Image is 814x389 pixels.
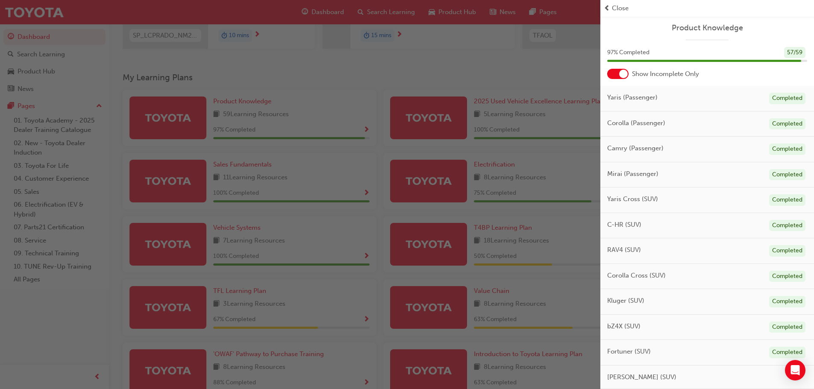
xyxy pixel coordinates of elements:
[769,271,805,282] div: Completed
[607,347,651,357] span: Fortuner (SUV)
[784,47,805,58] div: 57 / 59
[607,93,658,102] span: Yaris (Passenger)
[612,3,629,13] span: Close
[604,3,811,13] button: prev-iconClose
[769,143,805,155] div: Completed
[604,3,610,13] span: prev-icon
[607,118,665,128] span: Corolla (Passenger)
[607,23,807,33] a: Product Knowledge
[607,271,666,281] span: Corolla Cross (SUV)
[769,296,805,307] div: Completed
[769,169,805,181] div: Completed
[769,118,805,130] div: Completed
[785,360,805,380] div: Open Intercom Messenger
[769,322,805,333] div: Completed
[769,347,805,358] div: Completed
[769,93,805,104] div: Completed
[769,220,805,231] div: Completed
[769,194,805,206] div: Completed
[607,322,641,331] span: bZ4X (SUV)
[607,169,658,179] span: Mirai (Passenger)
[607,372,676,382] span: [PERSON_NAME] (SUV)
[607,143,664,153] span: Camry (Passenger)
[607,220,641,230] span: C-HR (SUV)
[607,245,641,255] span: RAV4 (SUV)
[607,194,658,204] span: Yaris Cross (SUV)
[607,48,649,58] span: 97 % Completed
[607,296,644,306] span: Kluger (SUV)
[769,245,805,257] div: Completed
[632,69,699,79] span: Show Incomplete Only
